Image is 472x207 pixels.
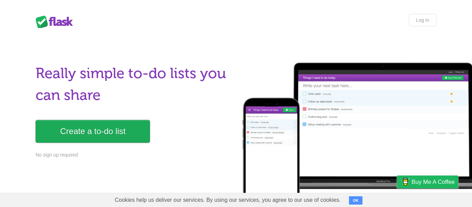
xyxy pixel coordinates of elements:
h1: Really simple to-do lists you can share [36,63,232,106]
p: No sign up required [36,151,232,159]
span: Buy me a coffee [412,176,455,188]
a: Create a to-do list [36,120,150,143]
div: Flask Lists [36,16,77,28]
a: Log in [409,14,436,26]
a: Buy me a coffee [397,176,458,188]
span: Cookies help us deliver our services. By using our services, you agree to our use of cookies. [108,193,348,207]
img: Buy me a coffee [400,176,410,188]
button: OK [349,196,362,205]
